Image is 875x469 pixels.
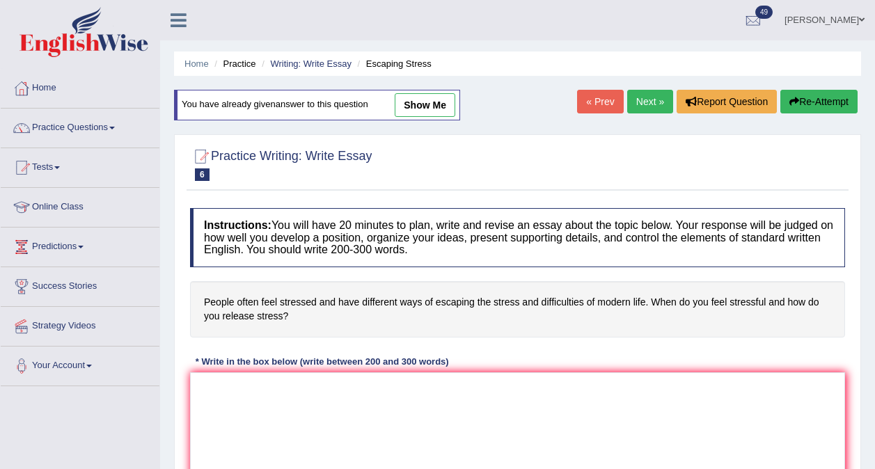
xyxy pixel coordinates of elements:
[755,6,773,19] span: 49
[1,188,159,223] a: Online Class
[190,281,845,337] h4: People often feel stressed and have different ways of escaping the stress and difficulties of mod...
[354,57,432,70] li: Escaping Stress
[1,109,159,143] a: Practice Questions
[190,355,454,368] div: * Write in the box below (write between 200 and 300 words)
[174,90,460,120] div: You have already given answer to this question
[190,208,845,267] h4: You will have 20 minutes to plan, write and revise an essay about the topic below. Your response ...
[1,347,159,381] a: Your Account
[211,57,255,70] li: Practice
[1,69,159,104] a: Home
[204,219,271,231] b: Instructions:
[395,93,455,117] a: show me
[184,58,209,69] a: Home
[677,90,777,113] button: Report Question
[780,90,858,113] button: Re-Attempt
[1,267,159,302] a: Success Stories
[1,148,159,183] a: Tests
[627,90,673,113] a: Next »
[195,168,210,181] span: 6
[270,58,352,69] a: Writing: Write Essay
[1,228,159,262] a: Predictions
[577,90,623,113] a: « Prev
[190,146,372,181] h2: Practice Writing: Write Essay
[1,307,159,342] a: Strategy Videos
